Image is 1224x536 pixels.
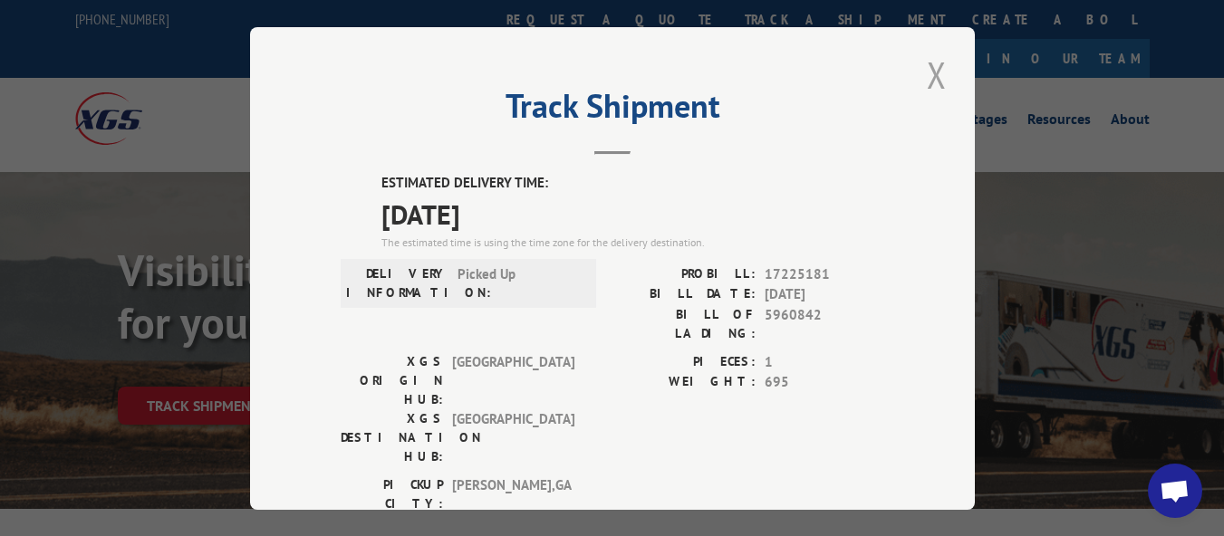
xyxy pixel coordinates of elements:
span: Picked Up [458,263,580,301]
label: DELIVERY INFORMATION: [346,263,448,301]
span: [PERSON_NAME] , GA [452,474,574,512]
label: PICKUP CITY: [341,474,443,512]
span: [GEOGRAPHIC_DATA] [452,408,574,465]
span: [GEOGRAPHIC_DATA] [452,351,574,408]
span: [DATE] [765,284,884,305]
label: XGS ORIGIN HUB: [341,351,443,408]
span: [DATE] [381,193,884,234]
label: BILL OF LADING: [612,304,756,342]
div: The estimated time is using the time zone for the delivery destination. [381,234,884,250]
h2: Track Shipment [341,93,884,128]
label: XGS DESTINATION HUB: [341,408,443,465]
label: PROBILL: [612,263,756,284]
label: ESTIMATED DELIVERY TIME: [381,173,884,194]
span: 695 [765,372,884,393]
label: PIECES: [612,351,756,372]
span: 17225181 [765,263,884,284]
label: BILL DATE: [612,284,756,305]
span: 1 [765,351,884,372]
a: Open chat [1148,464,1202,518]
button: Close modal [921,50,952,100]
label: WEIGHT: [612,372,756,393]
span: 5960842 [765,304,884,342]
